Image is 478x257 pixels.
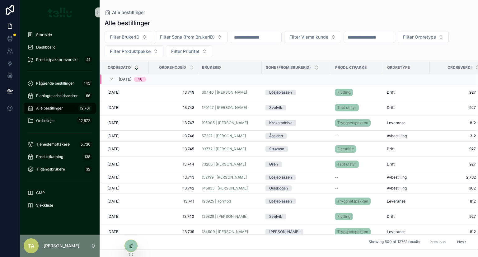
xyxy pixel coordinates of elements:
[24,151,96,162] a: Produktkatalog138
[110,34,139,40] span: Filter BrukerID
[152,105,194,110] span: 13,748
[202,175,258,180] a: 152199 | [PERSON_NAME]
[36,93,78,98] span: Planlagte arbeidsordrer
[152,133,194,138] span: 13,746
[335,87,379,97] a: Flytting
[387,65,410,70] span: Ordretype
[152,229,194,234] a: 13,739
[269,229,299,235] div: [PERSON_NAME]
[335,133,379,138] a: --
[36,118,55,123] span: Ordrelinjer
[269,185,288,191] div: Gulskogen
[79,141,92,148] div: 5,736
[105,31,152,43] button: Select Button
[387,147,395,152] span: Drift
[36,32,52,37] span: Startside
[335,133,339,138] span: --
[36,203,53,208] span: Sjekkliste
[152,186,194,191] span: 13,742
[107,175,145,180] a: [DATE]
[202,147,246,152] span: 33772 | [PERSON_NAME]
[335,159,379,169] a: Tapt utstyr
[166,45,212,57] button: Select Button
[269,214,282,219] div: Svelvik
[337,147,354,152] span: Eierskifte
[430,214,476,219] span: 927
[335,118,379,128] a: Trygghetspakken
[152,147,194,152] a: 13,745
[265,105,327,110] a: Svelvik
[107,162,145,167] a: [DATE]
[36,190,45,195] span: CMP
[265,120,327,126] a: Krokstadelva
[430,229,476,234] a: 812
[265,229,327,235] a: [PERSON_NAME]
[107,120,145,125] a: [DATE]
[430,199,476,204] span: 812
[152,175,194,180] a: 13,743
[202,186,248,191] span: 145833 | [PERSON_NAME]
[105,19,150,27] h1: Alle bestillinger
[337,105,356,110] span: Tapt utstyr
[337,162,356,167] span: Tapt utstyr
[202,175,247,180] span: 152199 | [PERSON_NAME]
[335,227,379,237] a: Trygghetspakken
[152,120,194,125] a: 13,747
[387,120,405,125] span: Leveranse
[84,166,92,173] div: 32
[202,133,246,138] a: 57227 | [PERSON_NAME]
[202,214,258,219] a: 129829 | [PERSON_NAME]
[107,199,119,204] span: [DATE]
[387,133,426,138] a: Avbestilling
[335,198,371,205] a: Trygghetspakken
[152,90,194,95] span: 13,749
[368,240,420,245] span: Showing 500 of 12761 results
[36,106,63,111] span: Alle bestillinger
[265,146,327,152] a: Strømsø
[44,243,79,249] p: [PERSON_NAME]
[78,105,92,112] div: 12,761
[269,175,292,180] div: Losjeplassen
[269,146,284,152] div: Strømsø
[107,147,119,152] span: [DATE]
[430,105,476,110] a: 927
[36,45,55,50] span: Dashboard
[24,103,96,114] a: Alle bestillinger12,761
[202,90,247,95] span: 60440 | [PERSON_NAME]
[335,144,379,154] a: Eierskifte
[337,199,368,204] span: Trygghetspakken
[335,103,379,113] a: Tapt utstyr
[335,196,379,206] a: Trygghetspakken
[335,145,356,153] a: Eierskifte
[430,90,476,95] a: 927
[202,199,231,204] span: 193925 | Tormod
[430,162,476,167] a: 927
[24,164,96,175] a: Tilgangsbrukere32
[107,186,145,191] a: [DATE]
[337,90,350,95] span: Flytting
[202,214,247,219] a: 129829 | [PERSON_NAME]
[152,214,194,219] span: 13,740
[48,7,72,17] img: App logo
[152,162,194,167] a: 13,744
[24,187,96,199] a: CMP
[430,175,476,180] span: 2,732
[335,186,339,191] span: --
[24,54,96,65] a: Produktpakker oversikt41
[448,65,471,70] span: Ordreverdi
[387,199,405,204] span: Leveranse
[24,90,96,101] a: Planlagte arbeidsordrer66
[202,65,221,70] span: BrukerID
[387,162,426,167] a: Drift
[335,104,359,111] a: Tapt utstyr
[265,214,327,219] a: Svelvik
[107,175,119,180] span: [DATE]
[430,120,476,125] a: 812
[107,90,145,95] a: [DATE]
[387,162,395,167] span: Drift
[335,228,371,236] a: Trygghetspakken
